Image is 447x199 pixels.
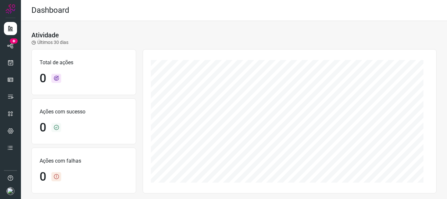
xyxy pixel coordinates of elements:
p: Total de ações [40,59,128,67]
p: Ações com falhas [40,157,128,165]
h3: Atividade [31,31,59,39]
img: Logo [6,4,15,14]
p: Últimos 30 dias [31,39,68,46]
h2: Dashboard [31,6,69,15]
p: Ações com sucesso [40,108,128,116]
h1: 0 [40,170,46,184]
h1: 0 [40,121,46,135]
h1: 0 [40,71,46,86]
